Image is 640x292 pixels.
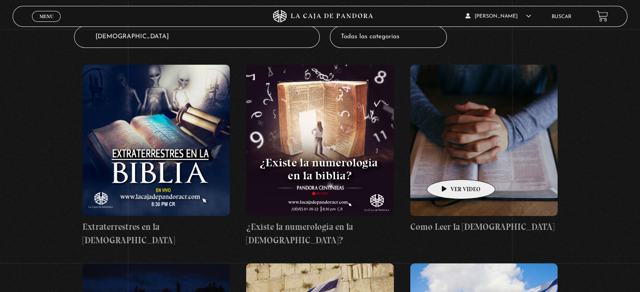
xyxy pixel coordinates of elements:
a: ¿Existe la numerología en la [DEMOGRAPHIC_DATA]? [246,65,393,247]
span: [PERSON_NAME] [465,14,531,19]
a: View your shopping cart [597,11,608,22]
h4: Como Leer la [DEMOGRAPHIC_DATA] [410,220,558,234]
span: Cerrar [37,21,56,27]
a: Como Leer la [DEMOGRAPHIC_DATA] [410,65,558,234]
a: Extraterrestres en la [DEMOGRAPHIC_DATA] [82,65,230,247]
h4: Extraterrestres en la [DEMOGRAPHIC_DATA] [82,220,230,247]
h4: ¿Existe la numerología en la [DEMOGRAPHIC_DATA]? [246,220,393,247]
span: Menu [40,14,53,19]
a: Buscar [552,14,571,19]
